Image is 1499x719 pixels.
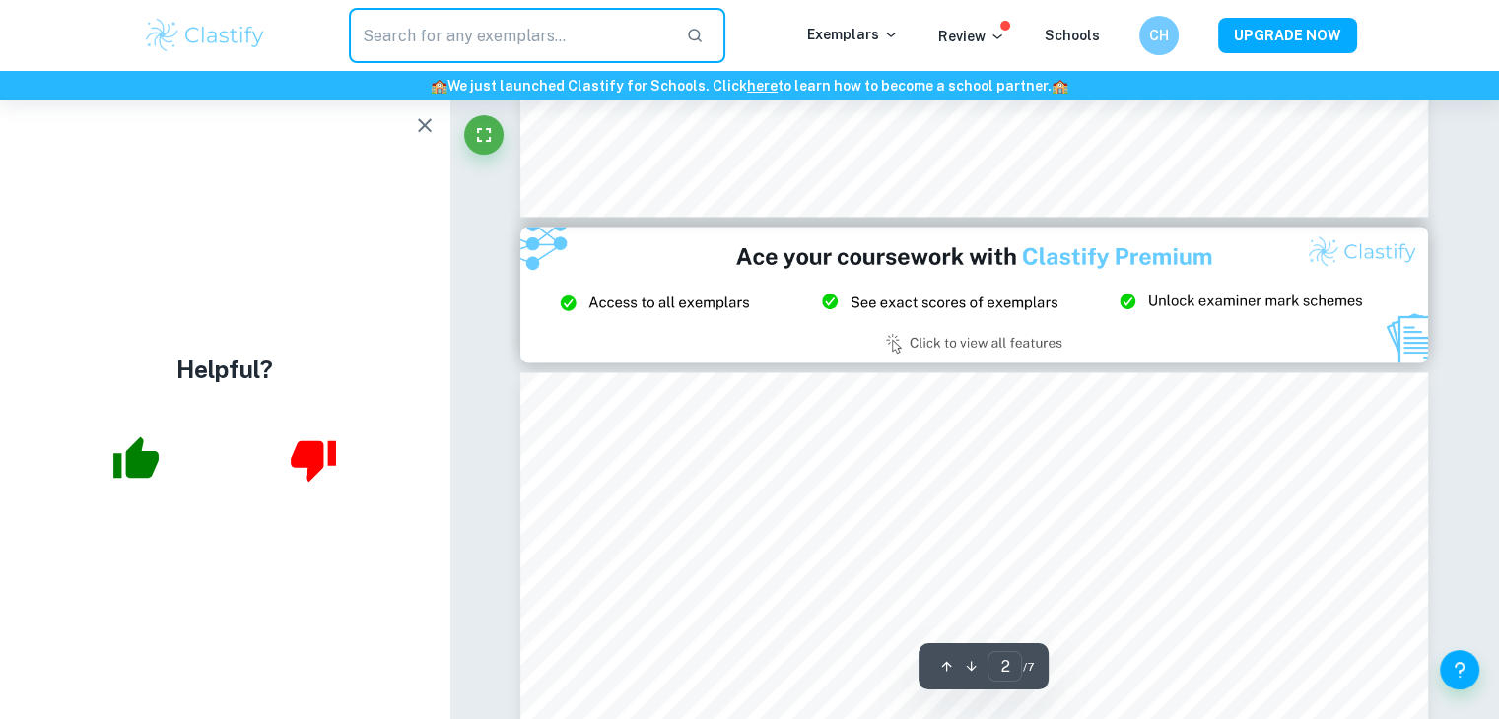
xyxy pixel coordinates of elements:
[431,78,447,94] span: 🏫
[176,352,273,387] h4: Helpful?
[1022,658,1033,676] span: / 7
[4,75,1495,97] h6: We just launched Clastify for Schools. Click to learn how to become a school partner.
[938,26,1005,47] p: Review
[464,115,504,155] button: Fullscreen
[143,16,268,55] img: Clastify logo
[520,227,1429,362] img: Ad
[1139,16,1179,55] button: CH
[1045,28,1100,43] a: Schools
[1440,650,1479,689] button: Help and Feedback
[349,8,671,63] input: Search for any exemplars...
[1147,25,1170,46] h6: CH
[1052,78,1068,94] span: 🏫
[747,78,778,94] a: here
[1218,18,1357,53] button: UPGRADE NOW
[807,24,899,45] p: Exemplars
